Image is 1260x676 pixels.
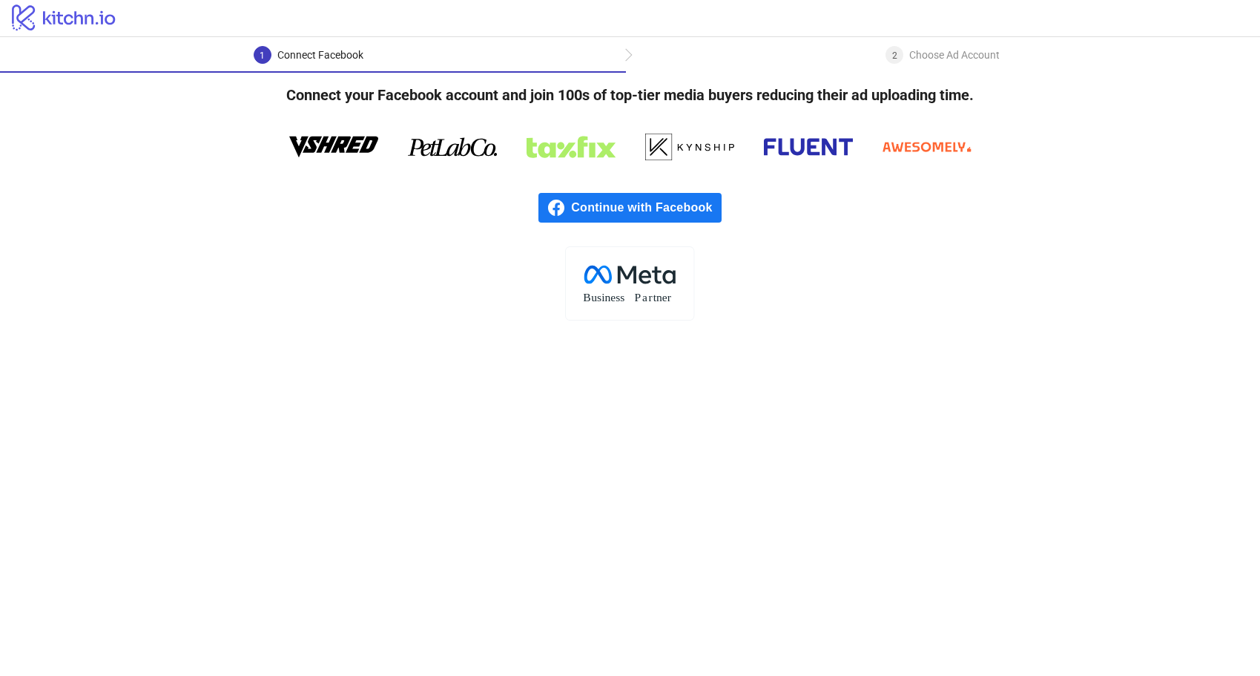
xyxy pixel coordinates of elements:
[263,73,997,117] h4: Connect your Facebook account and join 100s of top-tier media buyers reducing their ad uploading ...
[642,291,647,303] tspan: a
[592,291,625,303] tspan: usiness
[260,50,265,61] span: 1
[538,193,721,223] a: Continue with Facebook
[649,291,653,303] tspan: r
[277,46,363,64] div: Connect Facebook
[635,291,641,303] tspan: P
[909,46,1000,64] div: Choose Ad Account
[571,193,721,223] span: Continue with Facebook
[653,291,672,303] tspan: tner
[583,291,590,303] tspan: B
[892,50,897,61] span: 2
